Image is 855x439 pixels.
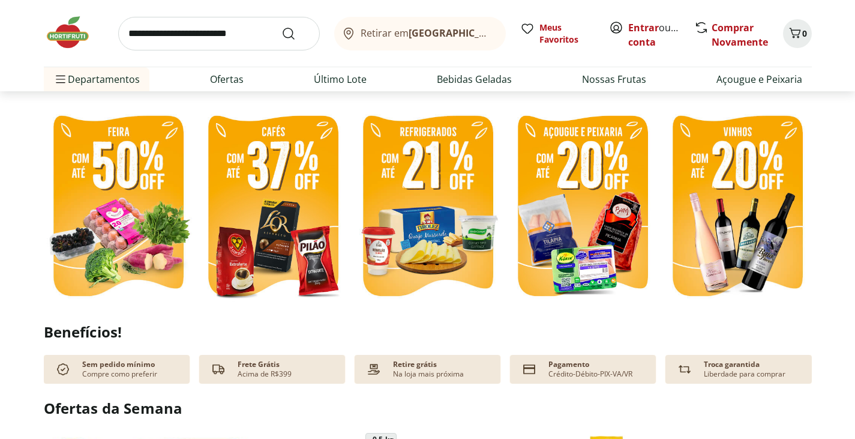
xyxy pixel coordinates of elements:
[314,72,367,86] a: Último Lote
[53,360,73,379] img: check
[334,17,506,50] button: Retirar em[GEOGRAPHIC_DATA]/[GEOGRAPHIC_DATA]
[209,360,228,379] img: truck
[548,369,632,379] p: Crédito-Débito-PIX-VA/VR
[675,360,694,379] img: Devolução
[44,398,812,419] h2: Ofertas da Semana
[539,22,595,46] span: Meus Favoritos
[704,369,785,379] p: Liberdade para comprar
[704,360,760,369] p: Troca garantida
[712,21,768,49] a: Comprar Novamente
[53,65,140,94] span: Departamentos
[802,28,807,39] span: 0
[238,369,292,379] p: Acima de R$399
[663,108,812,307] img: vinhos
[393,369,464,379] p: Na loja mais próxima
[44,14,104,50] img: Hortifruti
[82,369,157,379] p: Compre como preferir
[364,360,383,379] img: payment
[44,324,812,341] h2: Benefícios!
[238,360,280,369] p: Frete Grátis
[409,26,611,40] b: [GEOGRAPHIC_DATA]/[GEOGRAPHIC_DATA]
[353,108,502,307] img: refrigerados
[548,360,589,369] p: Pagamento
[783,19,812,48] button: Carrinho
[508,108,657,307] img: resfriados
[281,26,310,41] button: Submit Search
[628,21,694,49] a: Criar conta
[44,108,193,307] img: feira
[53,65,68,94] button: Menu
[361,28,493,38] span: Retirar em
[520,22,595,46] a: Meus Favoritos
[628,20,682,49] span: ou
[520,360,539,379] img: card
[210,72,244,86] a: Ofertas
[716,72,802,86] a: Açougue e Peixaria
[82,360,155,369] p: Sem pedido mínimo
[582,72,646,86] a: Nossas Frutas
[393,360,437,369] p: Retire grátis
[199,108,347,307] img: café
[118,17,320,50] input: search
[628,21,659,34] a: Entrar
[437,72,512,86] a: Bebidas Geladas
